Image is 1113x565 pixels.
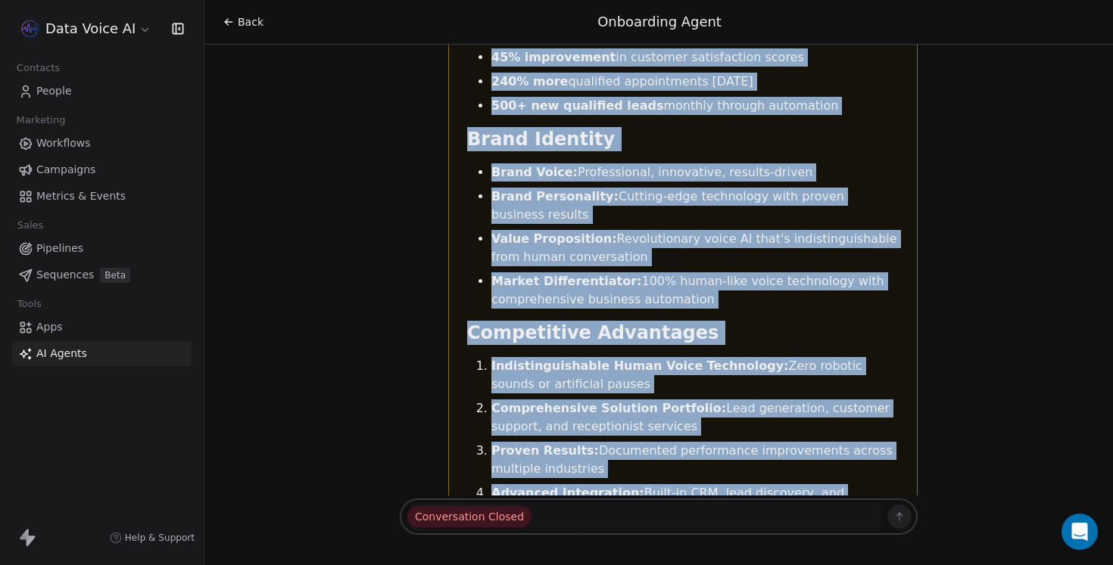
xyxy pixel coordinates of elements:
[491,231,617,246] strong: Value Proposition:
[36,162,95,178] span: Campaigns
[45,19,136,39] span: Data Voice AI
[407,506,532,527] span: Conversation Closed
[491,50,616,64] strong: 45% improvement
[491,73,899,91] li: qualified appointments [DATE]
[12,341,192,366] a: AI Agents
[36,319,63,335] span: Apps
[12,236,192,261] a: Pipelines
[491,443,599,458] strong: Proven Results:
[12,262,192,287] a: SequencesBeta
[36,241,83,256] span: Pipelines
[491,189,619,203] strong: Brand Personality:
[491,48,899,67] li: in customer satisfaction scores
[491,163,899,182] li: Professional, innovative, results-driven
[12,157,192,182] a: Campaigns
[18,16,154,42] button: Data Voice AI
[491,74,568,88] strong: 240% more
[491,399,899,436] li: Lead generation, customer support, and receptionist services
[12,315,192,340] a: Apps
[100,268,130,283] span: Beta
[491,484,899,520] li: Built-in CRM, lead discovery, and workflow automation
[491,272,899,309] li: 100% human-like voice technology with comprehensive business automation
[10,57,67,79] span: Contacts
[12,79,192,104] a: People
[36,188,126,204] span: Metrics & Events
[12,131,192,156] a: Workflows
[1062,514,1098,550] div: Open Intercom Messenger
[467,321,899,345] h2: Competitive Advantages
[36,346,87,362] span: AI Agents
[10,109,72,132] span: Marketing
[11,293,48,315] span: Tools
[238,14,263,29] span: Back
[36,267,94,283] span: Sequences
[491,442,899,478] li: Documented performance improvements across multiple industries
[491,165,578,179] strong: Brand Voice:
[491,98,663,113] strong: 500+ new qualified leads
[125,532,195,544] span: Help & Support
[491,274,641,288] strong: Market Differentiator:
[11,214,50,237] span: Sales
[21,20,39,38] img: Untitled_design-removebg-preview.png
[110,532,195,544] a: Help & Support
[491,97,899,115] li: monthly through automation
[491,357,899,393] li: Zero robotic sounds or artificial pauses
[491,188,899,224] li: Cutting-edge technology with proven business results
[491,230,899,266] li: Revolutionary voice AI that's indistinguishable from human conversation
[491,486,644,500] strong: Advanced Integration:
[491,401,726,415] strong: Comprehensive Solution Portfolio:
[36,135,91,151] span: Workflows
[467,127,899,151] h2: Brand Identity
[597,14,722,29] span: Onboarding Agent
[36,83,72,99] span: People
[12,184,192,209] a: Metrics & Events
[491,359,788,373] strong: Indistinguishable Human Voice Technology:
